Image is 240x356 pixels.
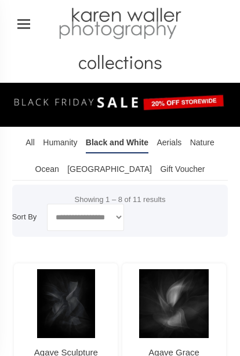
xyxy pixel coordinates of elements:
a: Gift Voucher [160,159,205,180]
a: Humanity [43,133,77,153]
label: Sort By [12,212,37,221]
a: Nature [190,133,214,153]
a: Aerials [157,133,181,153]
a: All [26,133,35,153]
img: Agave Sculpture [37,269,95,338]
span: collections [78,50,162,74]
img: Agave Grace [139,269,209,338]
img: Karen Waller Photography [56,6,184,42]
a: [GEOGRAPHIC_DATA] [67,159,152,180]
a: Black and White [86,133,148,153]
span: Showing 1 – 8 of 11 results [75,195,166,204]
a: Ocean [35,159,59,180]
